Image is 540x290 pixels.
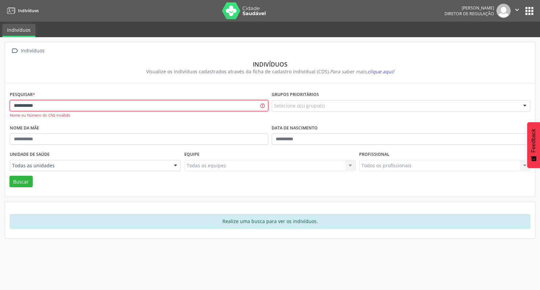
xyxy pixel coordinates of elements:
span: Selecione o(s) grupo(s) [274,102,325,109]
span: Diretor de regulação [444,11,494,17]
button: Feedback - Mostrar pesquisa [527,122,540,168]
a:  Indivíduos [10,46,46,56]
button: apps [523,5,535,17]
button: Buscar [9,176,33,187]
span: clique aqui! [368,68,394,75]
label: Unidade de saúde [10,149,50,160]
a: Indivíduos [5,5,39,16]
label: Pesquisar [10,90,35,100]
div: Realize uma busca para ver os indivíduos. [10,214,530,229]
label: Grupos prioritários [272,90,319,100]
img: img [496,4,511,18]
div: [PERSON_NAME] [444,5,494,11]
button:  [511,4,523,18]
span: Todas as unidades [12,162,167,169]
div: Indivíduos [15,61,525,68]
i:  [10,46,20,56]
span: Feedback [531,129,537,152]
div: Visualize os indivíduos cadastrados através da ficha de cadastro individual (CDS). [15,68,525,75]
label: Profissional [359,149,389,160]
label: Equipe [184,149,199,160]
i:  [513,6,521,14]
i: Para saber mais, [330,68,394,75]
div: Nome ou Número do CNS inválido [10,113,268,118]
div: Indivíduos [20,46,46,56]
span: Indivíduos [18,8,39,14]
label: Data de nascimento [272,123,318,134]
a: Indivíduos [2,24,35,37]
label: Nome da mãe [10,123,39,134]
